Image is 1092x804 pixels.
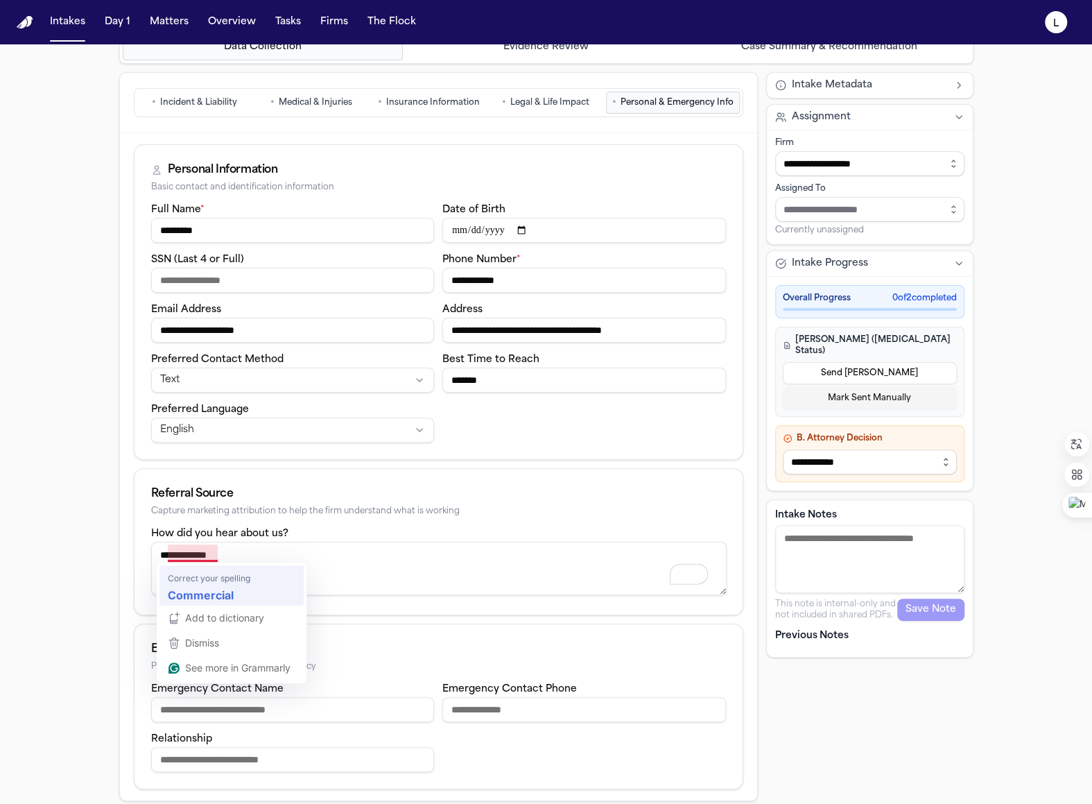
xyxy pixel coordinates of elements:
button: Go to Case Summary & Recommendation step [689,34,970,60]
label: Address [442,305,483,315]
label: Preferred Language [151,404,249,415]
label: Intake Notes [775,508,964,522]
input: Assign to staff member [775,197,964,222]
label: How did you hear about us? [151,529,288,539]
button: Send [PERSON_NAME] [783,362,957,384]
input: Date of birth [442,218,726,243]
input: Emergency contact phone [442,697,726,722]
span: Incident & Liability [160,97,237,108]
button: Intake Metadata [767,73,973,98]
label: Date of Birth [442,205,505,215]
button: Day 1 [99,10,136,35]
label: Emergency Contact Phone [442,684,577,694]
span: Overall Progress [783,293,851,304]
a: Home [17,16,33,29]
button: Assignment [767,105,973,130]
button: Go to Data Collection step [123,34,404,60]
h4: B. Attorney Decision [783,433,957,444]
div: Personal Information [168,162,278,178]
input: Best time to reach [442,368,726,393]
button: Go to Incident & Liability [137,92,252,114]
input: Select firm [775,151,964,176]
button: Tasks [270,10,306,35]
button: Mark Sent Manually [783,387,957,409]
button: Intakes [44,10,91,35]
div: Firm [775,137,964,148]
input: Emergency contact relationship [151,747,435,772]
input: Email address [151,318,435,343]
span: 0 of 2 completed [892,293,957,304]
span: Currently unassigned [775,225,864,236]
div: Person to contact in case of emergency [151,662,726,672]
p: Previous Notes [775,629,964,643]
nav: Intake steps [123,34,970,60]
button: The Flock [362,10,422,35]
span: • [270,96,275,110]
button: Go to Personal & Emergency Info [606,92,740,114]
span: • [378,96,382,110]
button: Go to Legal & Life Impact [489,92,603,114]
label: Relationship [151,734,212,744]
img: Finch Logo [17,16,33,29]
label: Emergency Contact Name [151,684,284,694]
span: Intake Metadata [792,78,872,92]
span: • [502,96,506,110]
span: • [612,96,616,110]
span: Medical & Injuries [279,97,352,108]
textarea: Intake notes [775,525,964,593]
label: Best Time to Reach [442,354,539,365]
label: Preferred Contact Method [151,354,284,365]
label: Email Address [151,305,221,315]
span: • [152,96,156,110]
button: Matters [144,10,194,35]
span: Legal & Life Impact [510,97,589,108]
span: Assignment [792,110,851,124]
input: Emergency contact name [151,697,435,722]
div: Capture marketing attribution to help the firm understand what is working [151,506,726,517]
button: Overview [202,10,261,35]
div: Emergency Contact [151,641,726,658]
p: This note is internal-only and not included in shared PDFs. [775,599,897,621]
button: Go to Evidence Review step [406,34,686,60]
label: Phone Number [442,255,521,265]
span: Personal & Emergency Info [621,97,734,108]
button: Intake Progress [767,251,973,276]
input: Phone number [442,268,726,293]
div: Assigned To [775,183,964,194]
textarea: To enrich screen reader interactions, please activate Accessibility in Grammarly extension settings [151,542,727,595]
button: Go to Insurance Information [372,92,486,114]
button: Firms [315,10,354,35]
span: Insurance Information [386,97,480,108]
button: Go to Medical & Injuries [254,92,369,114]
h4: [PERSON_NAME] ([MEDICAL_DATA] Status) [783,334,957,357]
label: Full Name [151,205,205,215]
input: SSN [151,268,435,293]
input: Address [442,318,726,343]
label: SSN (Last 4 or Full) [151,255,244,265]
span: Intake Progress [792,257,868,271]
div: Basic contact and identification information [151,182,726,193]
div: Referral Source [151,486,726,502]
input: Full name [151,218,435,243]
